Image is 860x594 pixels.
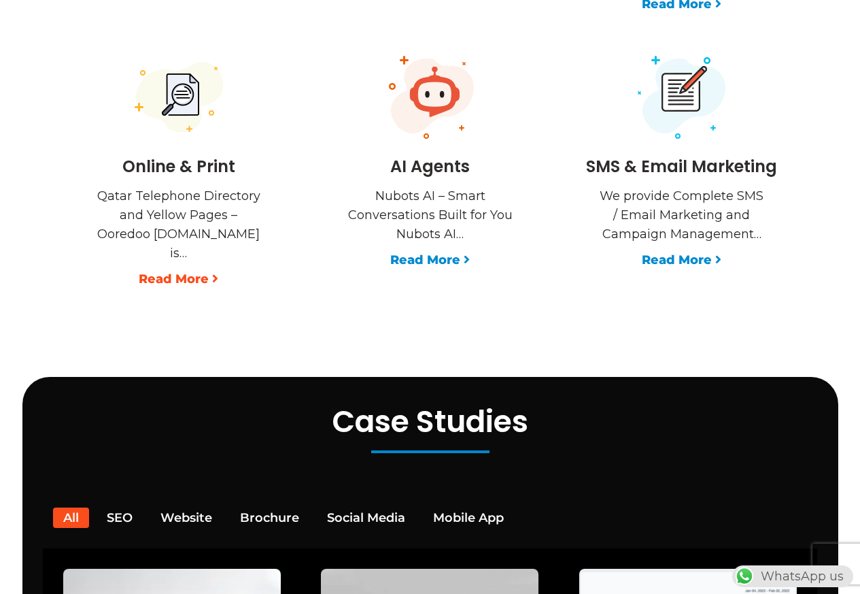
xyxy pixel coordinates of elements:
[97,508,143,528] button: SEO
[734,565,755,587] img: WhatsApp
[423,508,514,528] button: Mobile App
[317,508,415,528] button: Social Media
[139,269,218,288] a: Read More
[390,250,470,269] a: Read More
[573,157,791,177] h3: SMS & Email Marketing
[150,508,222,528] button: Website
[36,404,825,440] h2: Case Studies
[345,186,515,244] p: Nubots AI – Smart Conversations Built for You Nubots AI…
[94,186,264,263] p: Qatar Telephone Directory and Yellow Pages – Ooredoo [DOMAIN_NAME] is…
[597,186,767,244] p: We provide Complete SMS / Email Marketing and Campaign Management…
[230,508,309,528] button: Brochure
[732,569,853,584] a: WhatsAppWhatsApp us
[732,565,853,587] div: WhatsApp us
[642,250,721,269] a: Read More
[70,157,288,177] h3: Online & Print
[53,508,89,528] button: All
[322,157,539,177] h3: AI Agents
